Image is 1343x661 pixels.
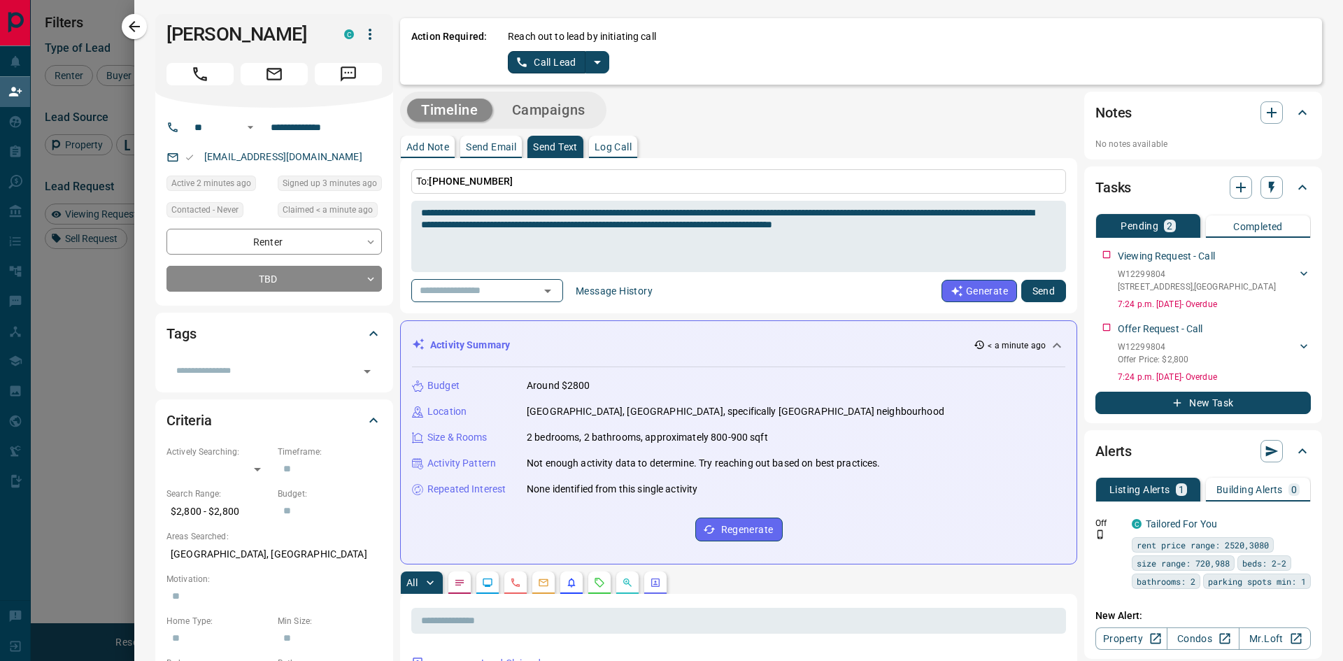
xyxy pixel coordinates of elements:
[1118,268,1276,280] p: W12299804
[527,378,590,393] p: Around $2800
[357,362,377,381] button: Open
[527,482,697,497] p: None identified from this single activity
[283,176,377,190] span: Signed up 3 minutes ago
[1095,176,1131,199] h2: Tasks
[283,203,373,217] span: Claimed < a minute ago
[1291,485,1297,495] p: 0
[427,378,460,393] p: Budget
[344,29,354,39] div: condos.ca
[406,578,418,588] p: All
[171,203,239,217] span: Contacted - Never
[482,577,493,588] svg: Lead Browsing Activity
[1179,485,1184,495] p: 1
[988,339,1046,352] p: < a minute ago
[454,577,465,588] svg: Notes
[1118,280,1276,293] p: [STREET_ADDRESS] , [GEOGRAPHIC_DATA]
[166,488,271,500] p: Search Range:
[242,119,259,136] button: Open
[508,51,609,73] div: split button
[1118,371,1311,383] p: 7:24 p.m. [DATE] - Overdue
[1021,280,1066,302] button: Send
[1095,434,1311,468] div: Alerts
[1167,221,1172,231] p: 2
[278,202,382,222] div: Tue Sep 16 2025
[1132,519,1142,529] div: condos.ca
[166,229,382,255] div: Renter
[427,456,496,471] p: Activity Pattern
[508,29,656,44] p: Reach out to lead by initiating call
[166,266,382,292] div: TBD
[1242,556,1286,570] span: beds: 2-2
[1095,440,1132,462] h2: Alerts
[412,332,1065,358] div: Activity Summary< a minute ago
[1121,221,1158,231] p: Pending
[166,573,382,585] p: Motivation:
[1118,338,1311,369] div: W12299804Offer Price: $2,800
[166,317,382,350] div: Tags
[1118,353,1188,366] p: Offer Price: $2,800
[1118,265,1311,296] div: W12299804[STREET_ADDRESS],[GEOGRAPHIC_DATA]
[1167,627,1239,650] a: Condos
[508,51,585,73] button: Call Lead
[1095,609,1311,623] p: New Alert:
[1118,298,1311,311] p: 7:24 p.m. [DATE] - Overdue
[1095,96,1311,129] div: Notes
[430,338,510,353] p: Activity Summary
[411,169,1066,194] p: To:
[1095,517,1123,529] p: Off
[695,518,783,541] button: Regenerate
[166,63,234,85] span: Call
[278,446,382,458] p: Timeframe:
[1095,138,1311,150] p: No notes available
[427,482,506,497] p: Repeated Interest
[1118,249,1215,264] p: Viewing Request - Call
[166,23,323,45] h1: [PERSON_NAME]
[1239,627,1311,650] a: Mr.Loft
[1216,485,1283,495] p: Building Alerts
[566,577,577,588] svg: Listing Alerts
[411,29,487,73] p: Action Required:
[204,151,362,162] a: [EMAIL_ADDRESS][DOMAIN_NAME]
[166,322,196,345] h2: Tags
[427,430,488,445] p: Size & Rooms
[527,404,944,419] p: [GEOGRAPHIC_DATA], [GEOGRAPHIC_DATA], specifically [GEOGRAPHIC_DATA] neighbourhood
[1137,538,1269,552] span: rent price range: 2520,3080
[429,176,513,187] span: [PHONE_NUMBER]
[1146,518,1217,529] a: Tailored For You
[1137,556,1230,570] span: size range: 720,988
[427,404,467,419] p: Location
[166,409,212,432] h2: Criteria
[622,577,633,588] svg: Opportunities
[278,488,382,500] p: Budget:
[594,577,605,588] svg: Requests
[407,99,492,122] button: Timeline
[1118,322,1203,336] p: Offer Request - Call
[166,530,382,543] p: Areas Searched:
[466,142,516,152] p: Send Email
[1233,222,1283,232] p: Completed
[166,543,382,566] p: [GEOGRAPHIC_DATA], [GEOGRAPHIC_DATA]
[1095,392,1311,414] button: New Task
[527,456,881,471] p: Not enough activity data to determine. Try reaching out based on best practices.
[166,615,271,627] p: Home Type:
[166,404,382,437] div: Criteria
[533,142,578,152] p: Send Text
[166,446,271,458] p: Actively Searching:
[538,281,557,301] button: Open
[595,142,632,152] p: Log Call
[650,577,661,588] svg: Agent Actions
[498,99,599,122] button: Campaigns
[527,430,768,445] p: 2 bedrooms, 2 bathrooms, approximately 800-900 sqft
[1118,341,1188,353] p: W12299804
[1095,529,1105,539] svg: Push Notification Only
[185,152,194,162] svg: Email Valid
[1095,101,1132,124] h2: Notes
[241,63,308,85] span: Email
[510,577,521,588] svg: Calls
[538,577,549,588] svg: Emails
[278,615,382,627] p: Min Size:
[567,280,661,302] button: Message History
[166,500,271,523] p: $2,800 - $2,800
[1137,574,1195,588] span: bathrooms: 2
[1095,627,1167,650] a: Property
